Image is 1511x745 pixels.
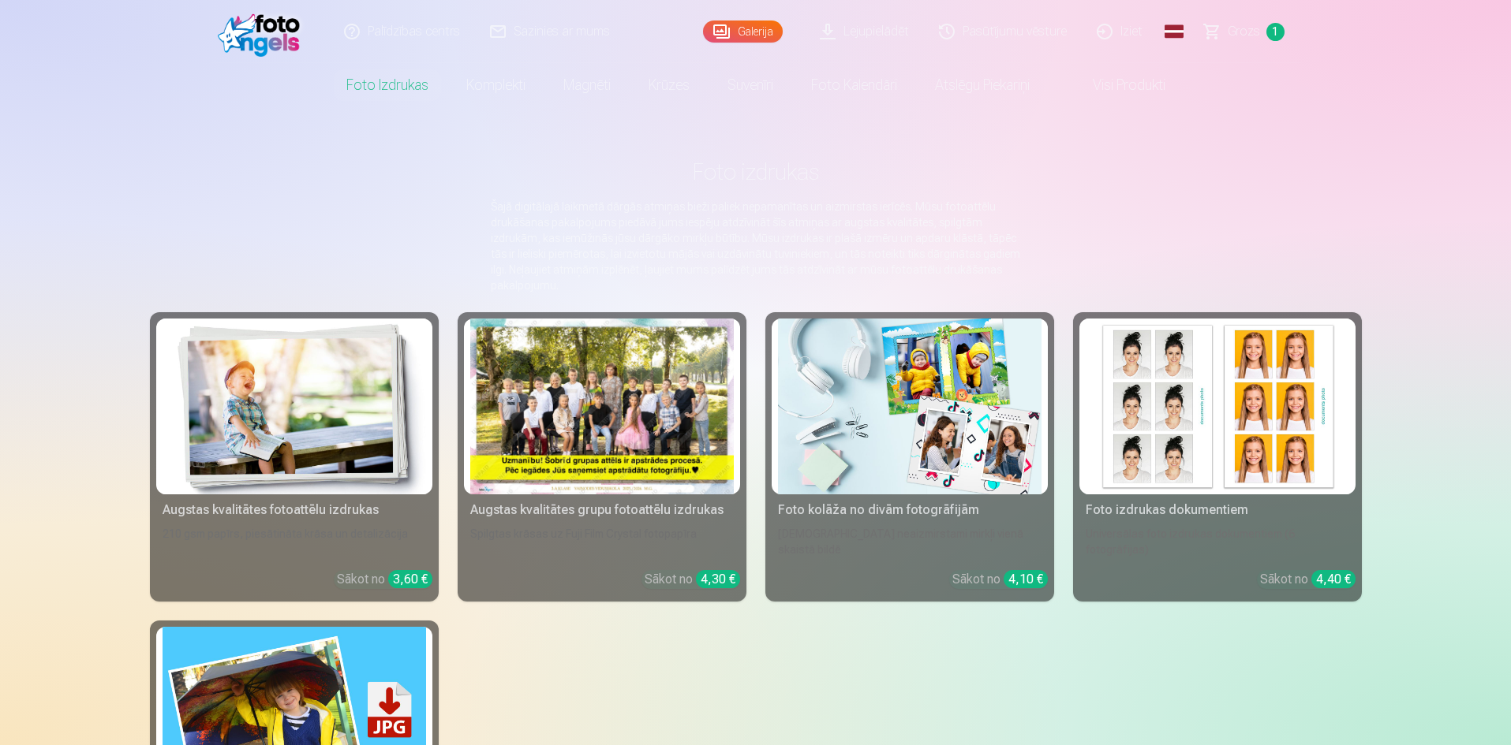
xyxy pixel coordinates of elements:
div: 3,60 € [388,570,432,588]
a: Galerija [703,20,783,43]
div: 4,10 € [1004,570,1048,588]
img: /fa1 [218,6,309,57]
div: Foto izdrukas dokumentiem [1079,501,1356,520]
div: Sākot no [337,570,432,589]
a: Suvenīri [709,63,792,107]
div: Spilgtas krāsas uz Fuji Film Crystal fotopapīra [464,526,740,557]
img: Foto kolāža no divām fotogrāfijām [778,318,1042,494]
div: Augstas kvalitātes fotoattēlu izdrukas [156,501,432,520]
div: Sākot no [952,570,1048,589]
a: Magnēti [544,63,630,107]
h1: Foto izdrukas [163,158,1349,186]
div: Sākot no [1260,570,1356,589]
a: Foto kalendāri [792,63,916,107]
a: Komplekti [447,63,544,107]
span: 1 [1266,23,1285,41]
a: Augstas kvalitātes grupu fotoattēlu izdrukasSpilgtas krāsas uz Fuji Film Crystal fotopapīraSākot ... [458,312,746,602]
div: Foto kolāža no divām fotogrāfijām [772,501,1048,520]
span: Grozs [1228,22,1260,41]
div: Sākot no [645,570,740,589]
div: 4,40 € [1311,570,1356,588]
div: [DEMOGRAPHIC_DATA] neaizmirstami mirkļi vienā skaistā bildē [772,526,1048,557]
a: Atslēgu piekariņi [916,63,1049,107]
a: Foto izdrukas dokumentiemFoto izdrukas dokumentiemUniversālas foto izdrukas dokumentiem (6 fotogr... [1073,312,1362,602]
div: 210 gsm papīrs, piesātināta krāsa un detalizācija [156,526,432,557]
img: Foto izdrukas dokumentiem [1086,318,1349,494]
a: Foto kolāža no divām fotogrāfijāmFoto kolāža no divām fotogrāfijām[DEMOGRAPHIC_DATA] neaizmirstam... [765,312,1054,602]
div: Augstas kvalitātes grupu fotoattēlu izdrukas [464,501,740,520]
a: Krūzes [630,63,709,107]
div: 4,30 € [696,570,740,588]
div: Universālas foto izdrukas dokumentiem (6 fotogrāfijas) [1079,526,1356,557]
a: Visi produkti [1049,63,1184,107]
a: Foto izdrukas [327,63,447,107]
p: Šajā digitālajā laikmetā dārgās atmiņas bieži paliek nepamanītas un aizmirstas ierīcēs. Mūsu foto... [491,199,1021,293]
img: Augstas kvalitātes fotoattēlu izdrukas [163,318,426,494]
a: Augstas kvalitātes fotoattēlu izdrukasAugstas kvalitātes fotoattēlu izdrukas210 gsm papīrs, piesā... [150,312,439,602]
